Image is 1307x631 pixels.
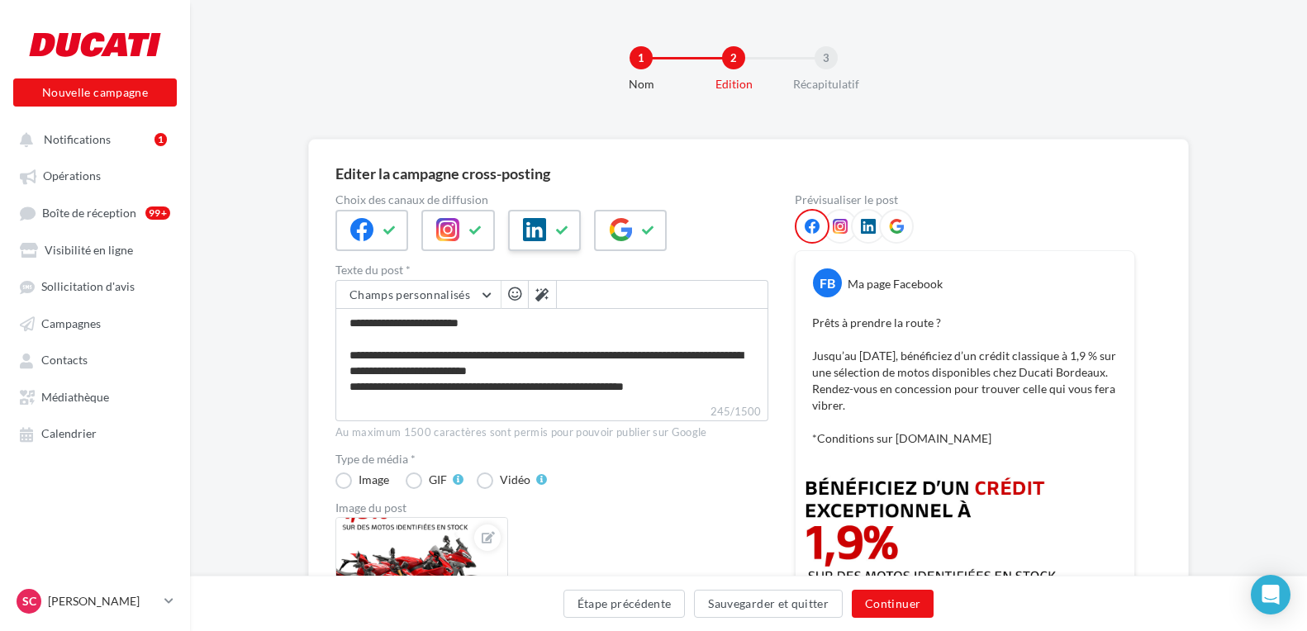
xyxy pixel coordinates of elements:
[145,206,170,220] div: 99+
[335,502,768,514] div: Image du post
[335,453,768,465] label: Type de média *
[10,235,180,264] a: Visibilité en ligne
[812,315,1118,447] p: Prêts à prendre la route ? Jusqu’au [DATE], bénéficiez d’un crédit classique à 1,9 % sur une séle...
[154,133,167,146] div: 1
[815,46,838,69] div: 3
[359,474,389,486] div: Image
[10,344,180,374] a: Contacts
[588,76,694,93] div: Nom
[10,160,180,190] a: Opérations
[773,76,879,93] div: Récapitulatif
[335,425,768,440] div: Au maximum 1500 caractères sont permis pour pouvoir publier sur Google
[349,287,470,301] span: Champs personnalisés
[41,353,88,368] span: Contacts
[41,280,135,294] span: Sollicitation d'avis
[42,206,136,220] span: Boîte de réception
[48,593,158,610] p: [PERSON_NAME]
[10,124,173,154] button: Notifications 1
[630,46,653,69] div: 1
[848,276,943,292] div: Ma page Facebook
[681,76,787,93] div: Edition
[10,197,180,228] a: Boîte de réception99+
[694,590,843,618] button: Sauvegarder et quitter
[813,268,842,297] div: FB
[10,308,180,338] a: Campagnes
[563,590,686,618] button: Étape précédente
[44,132,111,146] span: Notifications
[852,590,934,618] button: Continuer
[335,166,550,181] div: Editer la campagne cross-posting
[336,281,501,309] button: Champs personnalisés
[335,194,768,206] label: Choix des canaux de diffusion
[795,194,1135,206] div: Prévisualiser le post
[45,243,133,257] span: Visibilité en ligne
[10,418,180,448] a: Calendrier
[13,586,177,617] a: SC [PERSON_NAME]
[43,169,101,183] span: Opérations
[429,474,447,486] div: GIF
[1251,575,1290,614] div: Open Intercom Messenger
[22,593,36,610] span: SC
[13,78,177,107] button: Nouvelle campagne
[500,474,530,486] div: Vidéo
[10,382,180,411] a: Médiathèque
[10,271,180,301] a: Sollicitation d'avis
[41,390,109,404] span: Médiathèque
[335,403,768,421] label: 245/1500
[41,427,97,441] span: Calendrier
[722,46,745,69] div: 2
[335,264,768,276] label: Texte du post *
[41,316,101,330] span: Campagnes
